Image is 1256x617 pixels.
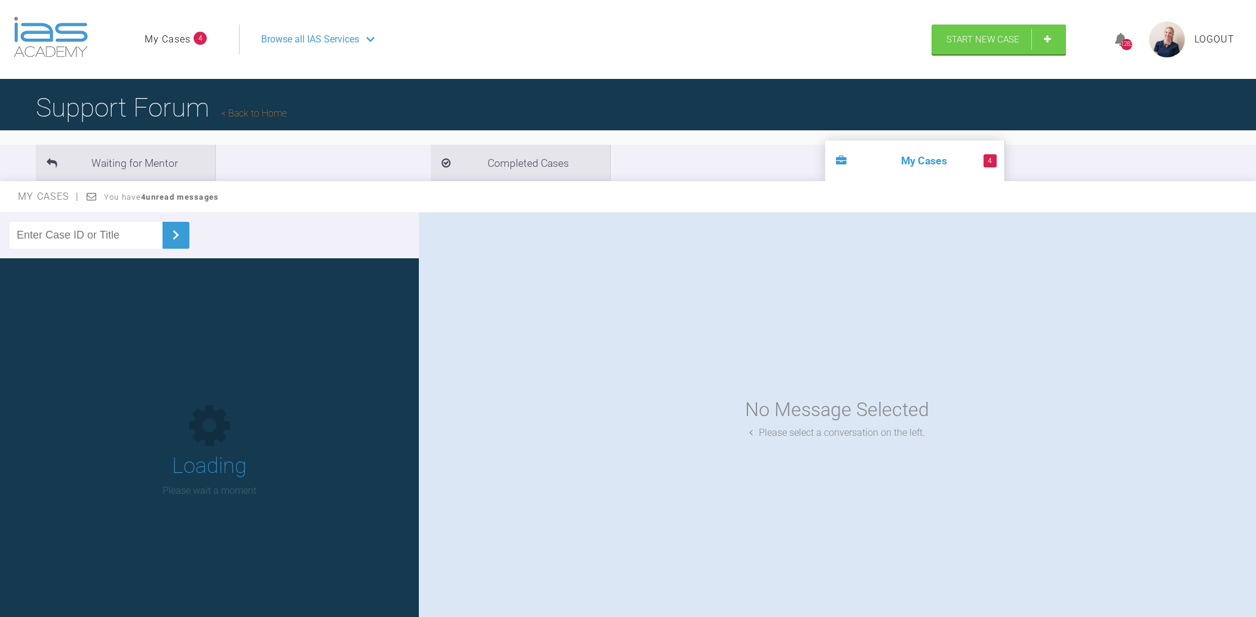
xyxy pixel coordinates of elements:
img: chevronRight.28bd32b0.svg [166,225,185,245]
span: 4 [194,32,207,45]
li: My Cases [825,140,1004,181]
img: logo-light.3e3ef733.png [14,17,88,57]
p: Please wait a moment [163,483,256,499]
span: Browse all IAS Services [261,32,359,47]
h1: Loading [172,449,247,484]
span: You have [104,193,219,201]
span: 4 [984,154,997,167]
div: Please select a conversation on the left. [749,425,925,441]
div: No Message Selected [745,395,929,425]
span: Start New Case [946,34,1019,45]
div: 1283 [1121,39,1132,50]
a: My Cases [145,32,191,47]
img: profile.png [1149,22,1185,57]
a: Start New Case [932,25,1066,54]
a: Back to Home [221,108,287,119]
input: Enter Case ID or Title [10,222,163,249]
strong: 4 unread messages [141,193,219,201]
li: Completed Cases [431,145,610,181]
a: Logout [1194,32,1234,47]
li: Waiting for Mentor [36,145,215,181]
h1: Support Forum [36,87,287,129]
span: My Cases [18,191,79,202]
